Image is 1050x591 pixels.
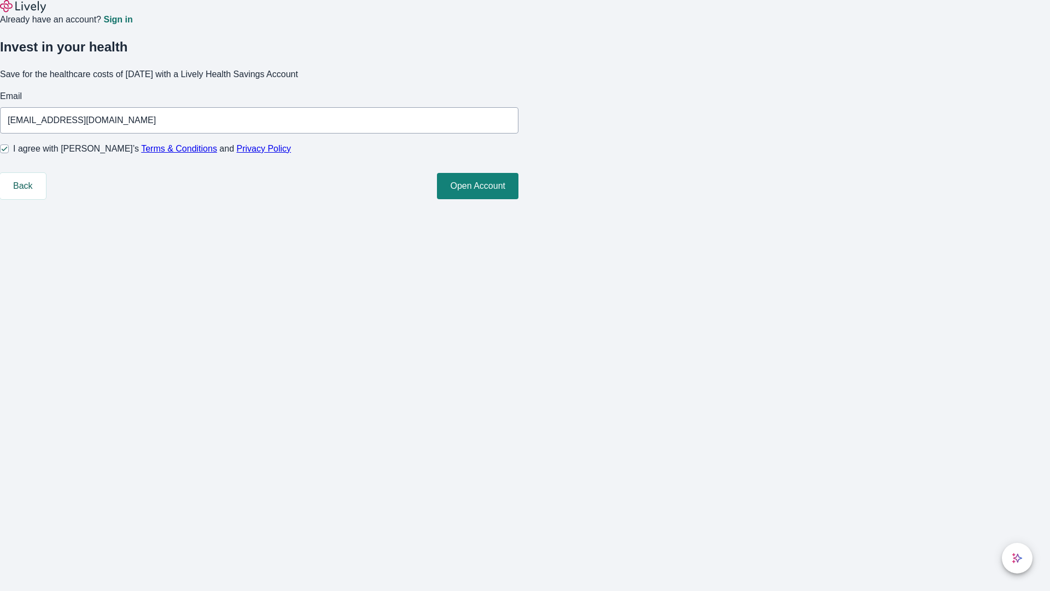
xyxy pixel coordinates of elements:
a: Terms & Conditions [141,144,217,153]
span: I agree with [PERSON_NAME]’s and [13,142,291,155]
a: Sign in [103,15,132,24]
button: Open Account [437,173,518,199]
a: Privacy Policy [237,144,291,153]
svg: Lively AI Assistant [1012,553,1023,564]
button: chat [1002,543,1032,573]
